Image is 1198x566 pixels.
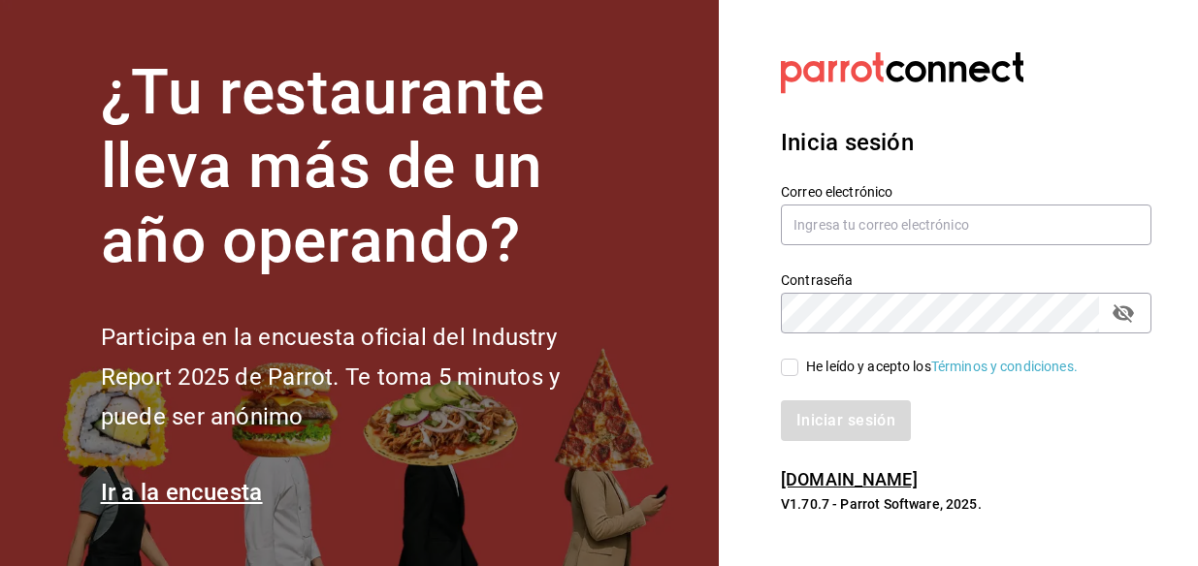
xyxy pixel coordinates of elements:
[806,357,1078,377] div: He leído y acepto los
[781,184,1151,198] label: Correo electrónico
[781,272,1151,286] label: Contraseña
[101,479,263,506] a: Ir a la encuesta
[101,56,625,279] h1: ¿Tu restaurante lleva más de un año operando?
[781,469,918,489] a: [DOMAIN_NAME]
[781,494,1151,514] p: V1.70.7 - Parrot Software, 2025.
[781,125,1151,160] h3: Inicia sesión
[781,204,1151,245] input: Ingresa tu correo electrónico
[1107,297,1140,330] button: passwordField
[931,359,1078,374] a: Términos y condiciones.
[101,318,625,436] h2: Participa en la encuesta oficial del Industry Report 2025 de Parrot. Te toma 5 minutos y puede se...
